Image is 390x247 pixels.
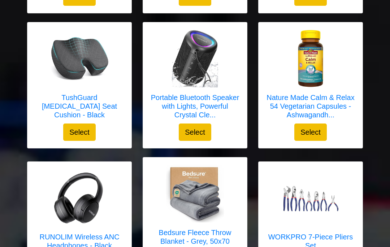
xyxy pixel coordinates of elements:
h5: Portable Bluetooth Speaker with Lights, Powerful Crystal Cle... [150,93,240,119]
button: Select [63,123,96,141]
img: Nature Made Calm & Relax 54 Vegetarian Capsules - Ashwagandha, Magnesium [282,30,339,87]
img: RUNOLIM Wireless ANC Headphones - Black [51,169,108,227]
h5: TushGuard [MEDICAL_DATA] Seat Cushion - Black [35,93,124,119]
img: TushGuard Memory Foam Seat Cushion - Black [51,30,108,87]
button: Select [179,123,211,141]
a: Portable Bluetooth Speaker with Lights, Powerful Crystal Clear Sound, IPX5 Waterproof, All Day Pl... [150,30,240,123]
a: Nature Made Calm & Relax 54 Vegetarian Capsules - Ashwagandha, Magnesium Nature Made Calm & Relax... [266,30,355,123]
img: WORKPRO 7-Piece Pliers Set [282,169,339,227]
button: Select [294,123,327,141]
img: Portable Bluetooth Speaker with Lights, Powerful Crystal Clear Sound, IPX5 Waterproof, All Day Pl... [166,30,224,87]
a: TushGuard Memory Foam Seat Cushion - Black TushGuard [MEDICAL_DATA] Seat Cushion - Black [35,30,124,123]
h5: Nature Made Calm & Relax 54 Vegetarian Capsules - Ashwagandh... [266,93,355,119]
img: Bedsure Fleece Throw Blanket - Grey, 50x70 inches [166,165,224,222]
